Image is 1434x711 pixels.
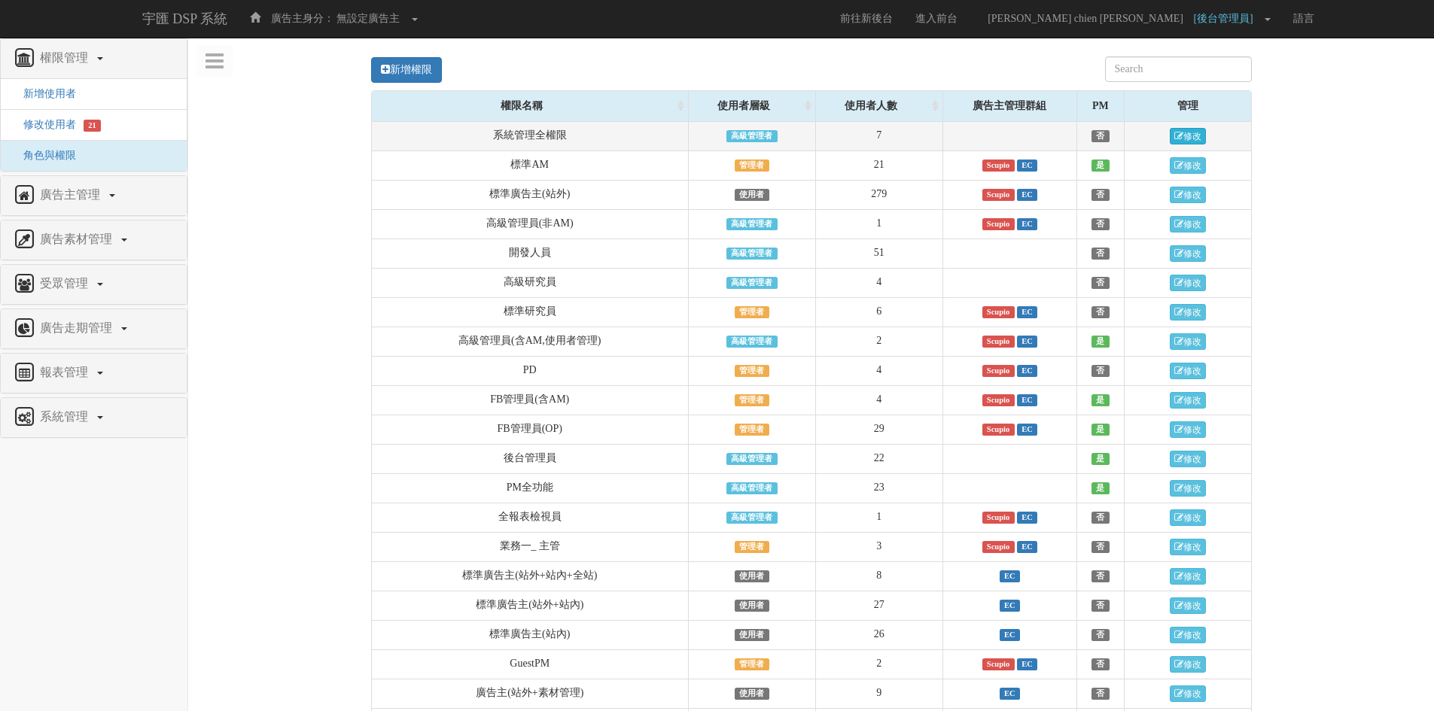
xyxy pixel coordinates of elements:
td: 2 [815,327,942,356]
a: 修改 [1170,275,1206,291]
span: EC [1000,688,1020,700]
a: 新增權限 [371,57,442,83]
span: 報表管理 [36,366,96,378]
span: Scupio [982,189,1015,201]
span: Scupio [982,512,1015,524]
span: 否 [1091,306,1110,318]
span: Scupio [982,336,1015,348]
span: 無設定廣告主 [336,13,400,24]
div: 使用者人數 [816,91,942,121]
span: 21 [84,120,101,132]
span: 是 [1091,336,1110,348]
td: 8 [815,561,942,591]
span: EC [1017,512,1037,524]
a: 角色與權限 [12,150,76,161]
td: 2 [815,649,942,679]
td: 標準廣告主(站內) [372,620,689,649]
span: 高級管理者 [726,130,778,142]
a: 修改 [1170,128,1206,144]
a: 修改 [1170,509,1206,526]
span: 使用者 [735,189,769,201]
span: Scupio [982,424,1015,436]
span: 否 [1091,570,1110,582]
span: 管理者 [735,160,769,172]
span: [PERSON_NAME] chien [PERSON_NAME] [980,13,1191,24]
a: 修改 [1170,363,1206,379]
a: 修改使用者 [12,119,76,130]
td: 7 [815,121,942,150]
td: 1 [815,209,942,239]
span: 管理者 [735,424,769,436]
span: 受眾管理 [36,277,96,290]
a: 修改 [1170,304,1206,321]
span: 否 [1091,248,1110,260]
span: 是 [1091,160,1110,172]
td: 26 [815,620,942,649]
span: EC [1000,629,1020,641]
td: 標準廣告主(站外+站內) [372,591,689,620]
span: 否 [1091,688,1110,700]
td: 後台管理員 [372,444,689,473]
td: FB管理員(含AM) [372,385,689,415]
span: 是 [1091,482,1110,494]
div: 權限名稱 [372,91,689,121]
a: 新增使用者 [12,88,76,99]
span: 否 [1091,629,1110,641]
span: 否 [1091,277,1110,289]
a: 修改 [1170,392,1206,409]
span: 否 [1091,365,1110,377]
span: 權限管理 [36,51,96,64]
a: 廣告走期管理 [12,317,175,341]
span: EC [1017,541,1037,553]
span: 是 [1091,453,1110,465]
span: [後台管理員] [1193,13,1260,24]
td: 全報表檢視員 [372,503,689,532]
a: 修改 [1170,216,1206,232]
span: 高級管理者 [726,453,778,465]
span: 管理者 [735,306,769,318]
span: 否 [1091,512,1110,524]
span: 高級管理者 [726,512,778,524]
span: EC [1017,365,1037,377]
span: Scupio [982,160,1015,172]
td: 27 [815,591,942,620]
span: 廣告走期管理 [36,321,120,334]
span: EC [1017,160,1037,172]
a: 修改 [1170,480,1206,497]
span: 否 [1091,218,1110,230]
td: 業務一_ 主管 [372,532,689,561]
span: 否 [1091,600,1110,612]
a: 修改 [1170,157,1206,174]
td: 高級管理員(含AM,使用者管理) [372,327,689,356]
span: EC [1017,189,1037,201]
span: 廣告主管理 [36,188,108,201]
a: 受眾管理 [12,272,175,296]
span: 高級管理者 [726,218,778,230]
span: 使用者 [735,570,769,582]
span: EC [1017,306,1037,318]
span: Scupio [982,365,1015,377]
a: 修改 [1170,539,1206,555]
span: 廣告主身分： [271,13,334,24]
td: 22 [815,444,942,473]
div: 廣告主管理群組 [943,91,1076,121]
span: 否 [1091,541,1110,553]
span: 管理者 [735,394,769,406]
td: 標準廣告主(站外+站內+全站) [372,561,689,591]
span: 系統管理 [36,410,96,423]
td: 4 [815,268,942,297]
span: EC [1000,600,1020,612]
td: 279 [815,180,942,209]
span: 使用者 [735,600,769,612]
span: 是 [1091,394,1110,406]
span: Scupio [982,306,1015,318]
td: 29 [815,415,942,444]
td: 21 [815,150,942,180]
span: Scupio [982,658,1015,670]
span: 否 [1091,658,1110,670]
td: 4 [815,385,942,415]
td: GuestPM [372,649,689,679]
td: 51 [815,239,942,268]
